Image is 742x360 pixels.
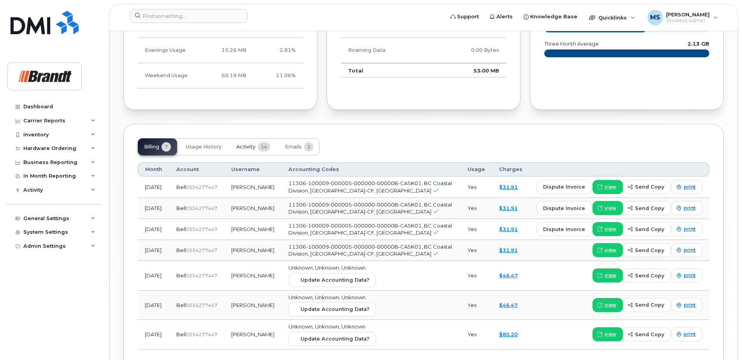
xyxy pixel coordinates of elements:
[186,273,217,279] span: 0554277447
[593,243,623,257] a: view
[288,332,376,346] button: Update Accounting Data?
[684,226,696,233] span: print
[672,268,702,282] a: print
[623,268,671,282] button: send copy
[169,162,224,176] th: Account
[623,327,671,341] button: send copy
[186,302,217,308] span: 0554277447
[461,320,492,349] td: Yes
[224,240,281,261] td: [PERSON_NAME]
[650,13,660,22] span: MS
[672,298,702,312] a: print
[130,9,248,23] input: Find something...
[434,38,506,63] td: 0.00 Bytes
[186,144,222,150] span: Usage History
[138,240,169,261] td: [DATE]
[684,272,696,279] span: print
[138,38,199,63] td: Evenings Usage
[253,38,303,63] td: 2.81%
[499,331,518,337] a: $85.20
[138,63,303,88] tr: Friday from 6:00pm to Monday 8:00am
[434,63,506,78] td: 53.00 MB
[461,240,492,261] td: Yes
[186,184,217,190] span: 0554277447
[138,261,169,291] td: [DATE]
[499,272,518,279] a: $46.47
[530,13,577,21] span: Knowledge Base
[684,247,696,254] span: print
[258,142,270,152] span: 14
[461,261,492,291] td: Yes
[684,184,696,191] span: print
[605,205,616,212] span: view
[623,298,671,312] button: send copy
[687,41,709,47] text: 2.13 GB
[461,219,492,240] td: Yes
[684,302,696,309] span: print
[499,226,518,232] a: $31.91
[543,183,585,191] span: dispute invoice
[544,41,599,47] text: three month average
[593,201,623,215] a: view
[605,331,616,338] span: view
[138,291,169,320] td: [DATE]
[635,205,664,212] span: send copy
[224,320,281,349] td: [PERSON_NAME]
[672,327,702,341] a: print
[288,222,452,236] span: 11306-100009-000005-000000-00000B-CASK01, BC Coastal Division, [GEOGRAPHIC_DATA]-CF, [GEOGRAPHIC_...
[288,265,366,271] span: Unknown, Unknown, Unknown
[138,162,169,176] th: Month
[593,298,623,312] a: view
[672,243,702,257] a: print
[543,205,585,212] span: dispute invoice
[605,302,616,309] span: view
[598,14,627,21] span: Quicklinks
[484,9,518,25] a: Alerts
[199,63,253,88] td: 60.19 MB
[138,176,169,198] td: [DATE]
[461,291,492,320] td: Yes
[672,180,702,194] a: print
[593,180,623,194] a: view
[623,201,671,215] button: send copy
[236,144,255,150] span: Activity
[635,247,664,254] span: send copy
[672,201,702,215] a: print
[445,9,484,25] a: Support
[224,219,281,240] td: [PERSON_NAME]
[176,331,186,337] span: Bell
[288,294,366,300] span: Unknown, Unknown, Unknown
[138,320,169,349] td: [DATE]
[138,219,169,240] td: [DATE]
[186,332,217,337] span: 0554277447
[224,198,281,219] td: [PERSON_NAME]
[138,38,303,63] tr: Weekdays from 6:00pm to 8:00am
[605,184,616,191] span: view
[301,335,369,342] span: Update Accounting Data?
[186,205,217,211] span: 0554277447
[176,247,186,253] span: Bell
[224,261,281,291] td: [PERSON_NAME]
[288,201,452,215] span: 11306-100009-000005-000000-00000B-CASK01, BC Coastal Division, [GEOGRAPHIC_DATA]-CF, [GEOGRAPHIC_...
[605,247,616,254] span: view
[536,201,592,215] button: dispute invoice
[635,301,664,309] span: send copy
[499,247,518,253] a: $31.91
[461,162,492,176] th: Usage
[288,180,452,194] span: 11306-100009-000005-000000-00000B-CASK01, BC Coastal Division, [GEOGRAPHIC_DATA]-CF, [GEOGRAPHIC_...
[138,63,199,88] td: Weekend Usage
[138,198,169,219] td: [DATE]
[288,302,376,316] button: Update Accounting Data?
[623,180,671,194] button: send copy
[499,205,518,211] a: $31.91
[304,142,313,152] span: 1
[518,9,583,25] a: Knowledge Base
[536,180,592,194] button: dispute invoice
[672,222,702,236] a: print
[285,144,302,150] span: Emails
[635,272,664,279] span: send copy
[666,18,710,24] span: Wireless Admin
[684,331,696,338] span: print
[593,327,623,341] a: view
[224,162,281,176] th: Username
